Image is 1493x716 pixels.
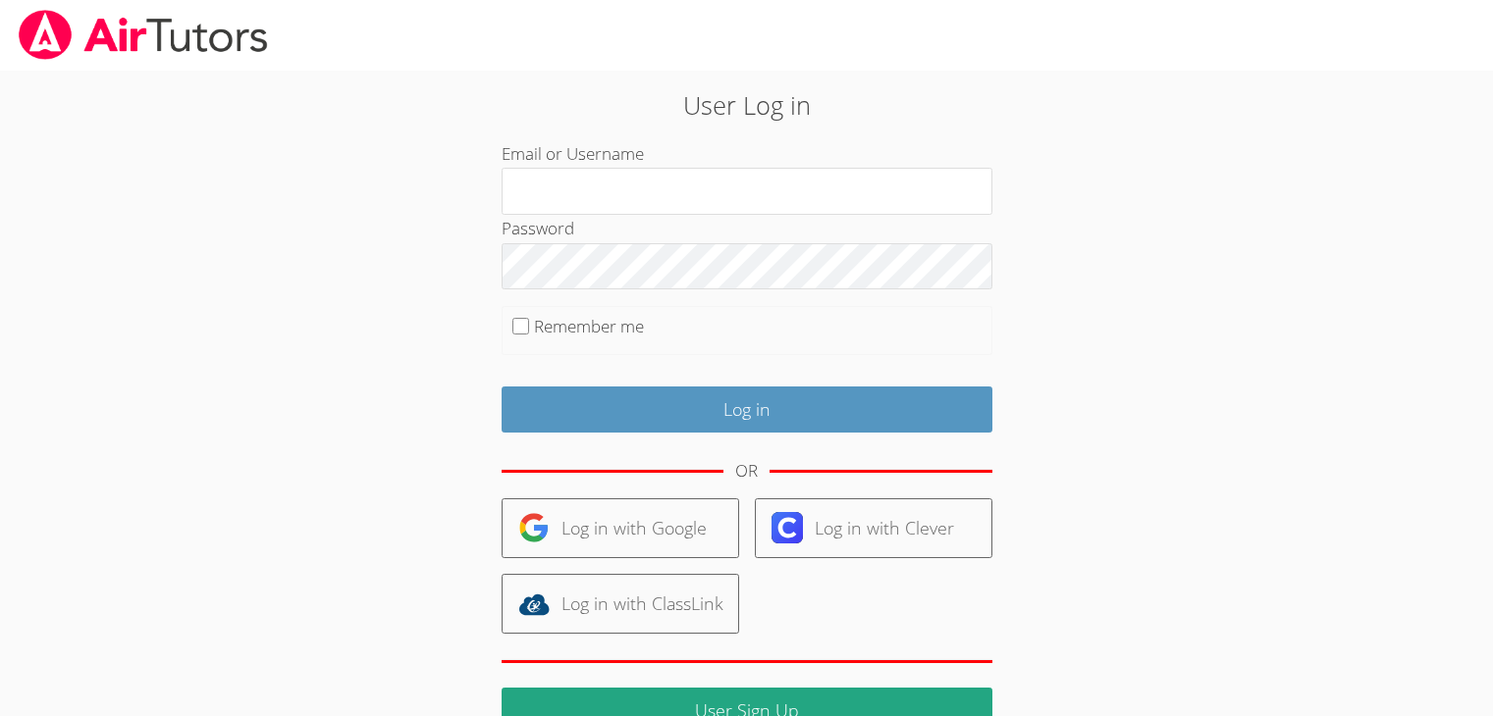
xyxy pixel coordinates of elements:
label: Email or Username [502,142,644,165]
img: google-logo-50288ca7cdecda66e5e0955fdab243c47b7ad437acaf1139b6f446037453330a.svg [518,512,550,543]
a: Log in with Google [502,498,739,558]
img: classlink-logo-d6bb404cc1216ec64c9a2012d9dc4662098be43eaf13dc465df04b49fa7ab582.svg [518,588,550,620]
label: Remember me [534,315,644,337]
img: clever-logo-6eab21bc6e7a338710f1a6ff85c0baf02591cd810cc4098c63d3a4b26e2feb20.svg [772,512,803,543]
h2: User Log in [344,86,1149,124]
label: Password [502,217,574,239]
a: Log in with ClassLink [502,574,739,634]
a: Log in with Clever [755,498,992,558]
input: Log in [502,386,992,433]
img: airtutors_banner-c4298cdbf04f3fff15de1276eac7730deb9818008684d7c2e4769d2f7ddbe033.png [17,10,270,60]
div: OR [735,457,758,486]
